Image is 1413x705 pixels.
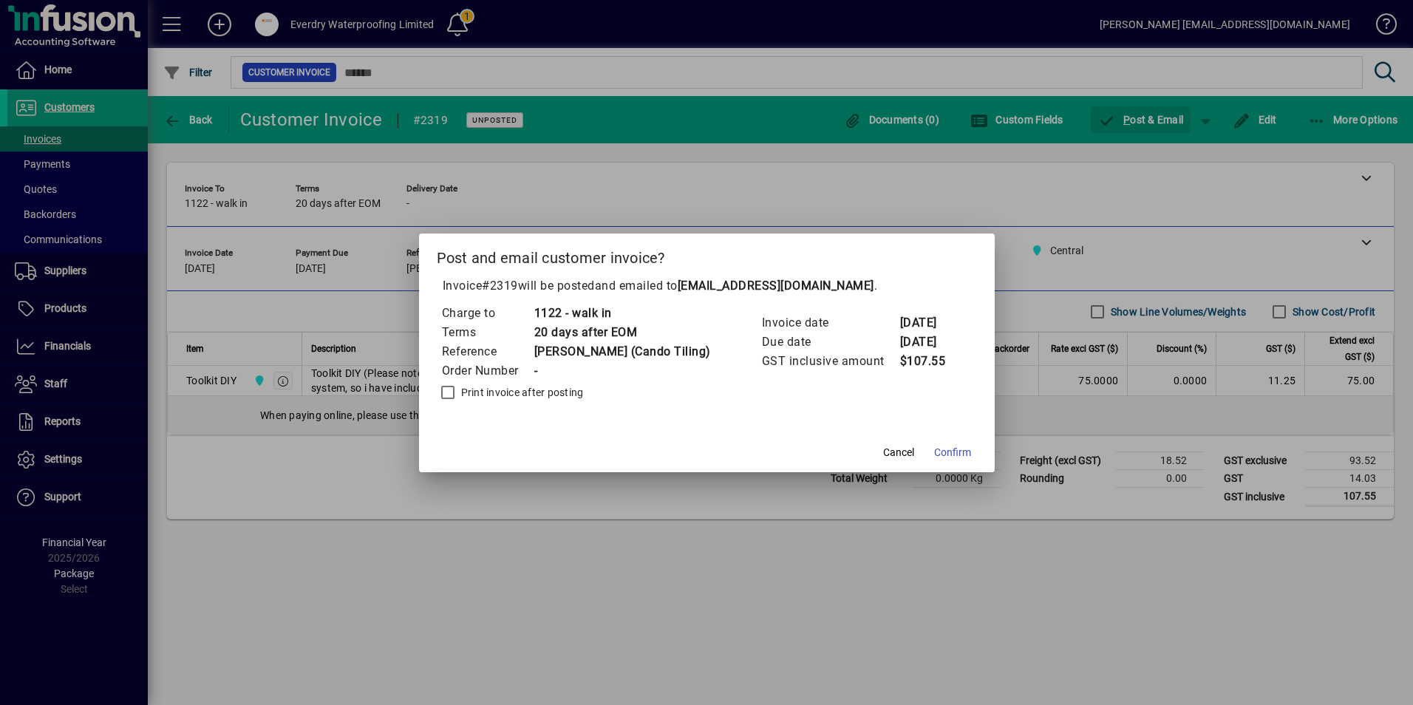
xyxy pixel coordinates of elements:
label: Print invoice after posting [458,385,584,400]
span: Cancel [883,445,914,460]
button: Confirm [928,440,977,466]
td: - [534,361,711,381]
span: and emailed to [595,279,874,293]
span: Confirm [934,445,971,460]
td: Due date [761,333,899,352]
td: [DATE] [899,313,959,333]
td: Terms [441,323,534,342]
td: Charge to [441,304,534,323]
td: GST inclusive amount [761,352,899,371]
td: 20 days after EOM [534,323,711,342]
p: Invoice will be posted . [437,277,977,295]
td: 1122 - walk in [534,304,711,323]
td: Order Number [441,361,534,381]
span: #2319 [482,279,518,293]
h2: Post and email customer invoice? [419,234,995,276]
b: [EMAIL_ADDRESS][DOMAIN_NAME] [678,279,874,293]
td: Invoice date [761,313,899,333]
button: Cancel [875,440,922,466]
td: $107.55 [899,352,959,371]
td: [PERSON_NAME] (Cando Tiling) [534,342,711,361]
td: [DATE] [899,333,959,352]
td: Reference [441,342,534,361]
